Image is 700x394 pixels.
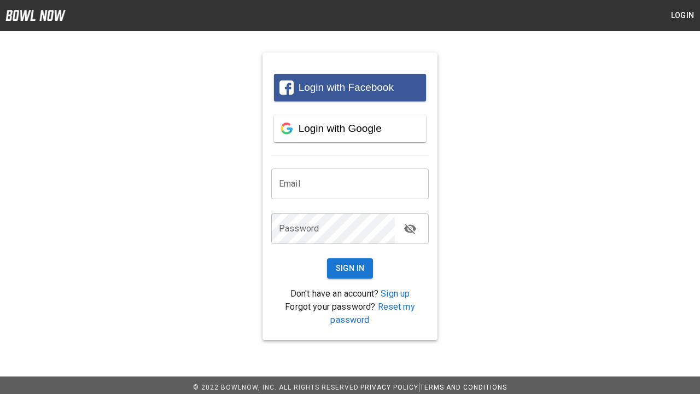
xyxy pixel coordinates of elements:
[327,258,374,279] button: Sign In
[299,123,382,134] span: Login with Google
[271,287,429,300] p: Don't have an account?
[399,218,421,240] button: toggle password visibility
[271,300,429,327] p: Forgot your password?
[299,82,394,93] span: Login with Facebook
[193,384,360,391] span: © 2022 BowlNow, Inc. All Rights Reserved.
[665,5,700,26] button: Login
[381,288,410,299] a: Sign up
[274,74,426,101] button: Login with Facebook
[360,384,418,391] a: Privacy Policy
[330,302,415,325] a: Reset my password
[420,384,507,391] a: Terms and Conditions
[274,115,426,142] button: Login with Google
[5,10,66,21] img: logo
